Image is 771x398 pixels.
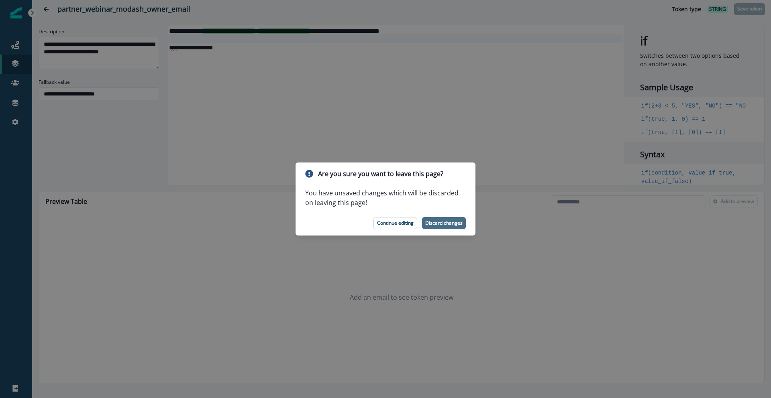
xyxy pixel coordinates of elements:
[305,188,466,207] p: You have unsaved changes which will be discarded on leaving this page!
[373,217,417,229] button: Continue editing
[422,217,466,229] button: Discard changes
[425,220,463,226] p: Discard changes
[318,169,443,179] p: Are you sure you want to leave this page?
[377,220,414,226] p: Continue editing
